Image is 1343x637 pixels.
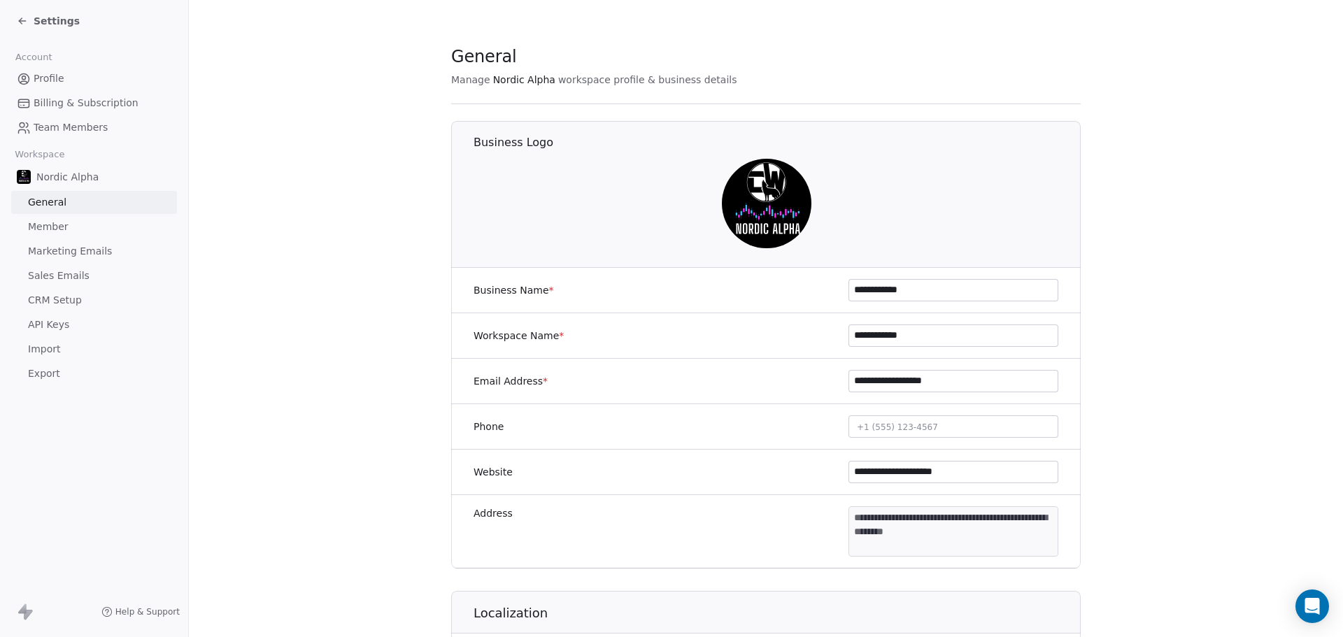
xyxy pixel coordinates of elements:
label: Email Address [474,374,548,388]
a: Sales Emails [11,264,177,287]
span: CRM Setup [28,293,82,308]
span: Billing & Subscription [34,96,138,110]
a: Profile [11,67,177,90]
a: Settings [17,14,80,28]
span: Account [9,47,58,68]
a: CRM Setup [11,289,177,312]
label: Address [474,506,513,520]
a: Billing & Subscription [11,92,177,115]
h1: Business Logo [474,135,1081,150]
label: Workspace Name [474,329,564,343]
a: API Keys [11,313,177,336]
label: Website [474,465,513,479]
span: Import [28,342,60,357]
span: workspace profile & business details [558,73,737,87]
a: Export [11,362,177,385]
span: Profile [34,71,64,86]
span: Member [28,220,69,234]
span: Workspace [9,144,71,165]
span: Nordic Alpha [493,73,555,87]
img: Nordic%20Alpha%20Discord%20Icon.png [17,170,31,184]
span: General [28,195,66,210]
a: Team Members [11,116,177,139]
label: Phone [474,420,504,434]
span: Manage [451,73,490,87]
a: Import [11,338,177,361]
a: Marketing Emails [11,240,177,263]
span: API Keys [28,317,69,332]
button: +1 (555) 123-4567 [848,415,1058,438]
span: Team Members [34,120,108,135]
span: Nordic Alpha [36,170,99,184]
span: Settings [34,14,80,28]
a: General [11,191,177,214]
a: Help & Support [101,606,180,617]
div: Open Intercom Messenger [1295,589,1329,623]
span: Marketing Emails [28,244,112,259]
span: General [451,46,517,67]
img: Nordic%20Alpha%20Discord%20Icon.png [722,159,811,248]
span: Help & Support [115,606,180,617]
span: Sales Emails [28,269,90,283]
a: Member [11,215,177,238]
span: +1 (555) 123-4567 [857,422,938,432]
h1: Localization [474,605,1081,622]
span: Export [28,366,60,381]
label: Business Name [474,283,554,297]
